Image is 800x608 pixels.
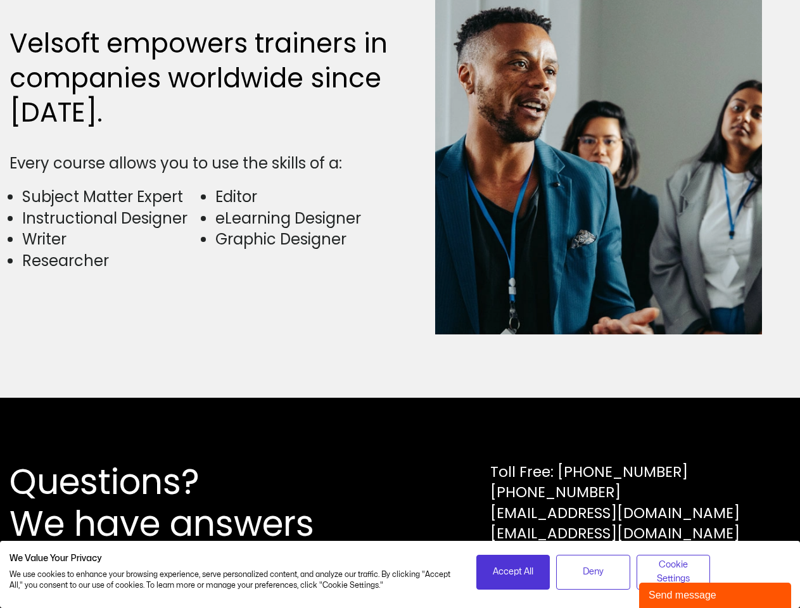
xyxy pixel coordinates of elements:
[215,186,393,208] li: Editor
[22,208,200,229] li: Instructional Designer
[639,580,794,608] iframe: chat widget
[215,208,393,229] li: eLearning Designer
[215,229,393,250] li: Graphic Designer
[22,186,200,208] li: Subject Matter Expert
[10,153,394,174] div: Every course allows you to use the skills of a:
[583,565,604,579] span: Deny
[10,461,360,545] h2: Questions? We have answers
[22,250,200,272] li: Researcher
[490,462,740,543] div: Toll Free: [PHONE_NUMBER] [PHONE_NUMBER] [EMAIL_ADDRESS][DOMAIN_NAME] [EMAIL_ADDRESS][DOMAIN_NAME]
[556,555,630,590] button: Deny all cookies
[22,229,200,250] li: Writer
[10,569,457,591] p: We use cookies to enhance your browsing experience, serve personalized content, and analyze our t...
[645,558,702,586] span: Cookie Settings
[637,555,711,590] button: Adjust cookie preferences
[10,553,457,564] h2: We Value Your Privacy
[476,555,550,590] button: Accept all cookies
[10,27,394,130] h2: Velsoft empowers trainers in companies worldwide since [DATE].
[493,565,533,579] span: Accept All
